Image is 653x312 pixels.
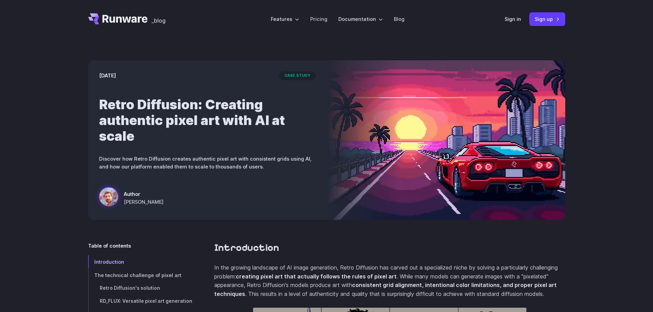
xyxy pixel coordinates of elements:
a: The technical challenge of pixel art [88,269,192,282]
a: RD_FLUX: Versatile pixel art generation [88,295,192,308]
label: Features [271,15,299,23]
a: Sign in [505,15,521,23]
a: a red sports car on a futuristic highway with a sunset and city skyline in the background, styled... [99,187,164,209]
img: a red sports car on a futuristic highway with a sunset and city skyline in the background, styled... [327,60,565,220]
span: _blog [152,18,166,23]
span: Introduction [94,259,124,265]
p: Discover how Retro Diffusion creates authentic pixel art with consistent grids using AI, and how ... [99,155,316,171]
label: Documentation [338,15,383,23]
strong: creating pixel art that actually follows the rules of pixel art [236,273,397,280]
a: Introduction [214,242,279,254]
span: Author [124,190,164,198]
a: Go to / [88,13,148,24]
span: Retro Diffusion's solution [100,285,160,291]
a: Blog [394,15,404,23]
a: Retro Diffusion's solution [88,282,192,295]
span: [PERSON_NAME] [124,198,164,206]
a: Pricing [310,15,327,23]
span: The technical challenge of pixel art [94,272,181,278]
a: Sign up [529,12,565,26]
a: Introduction [88,255,192,269]
time: [DATE] [99,72,116,79]
p: In the growing landscape of AI image generation, Retro Diffusion has carved out a specialized nic... [214,263,565,298]
span: case study [279,71,316,80]
span: RD_FLUX: Versatile pixel art generation [100,298,192,304]
span: Table of contents [88,242,131,250]
strong: consistent grid alignment, intentional color limitations, and proper pixel art techniques [214,282,557,297]
a: _blog [152,13,166,24]
h1: Retro Diffusion: Creating authentic pixel art with AI at scale [99,97,316,144]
